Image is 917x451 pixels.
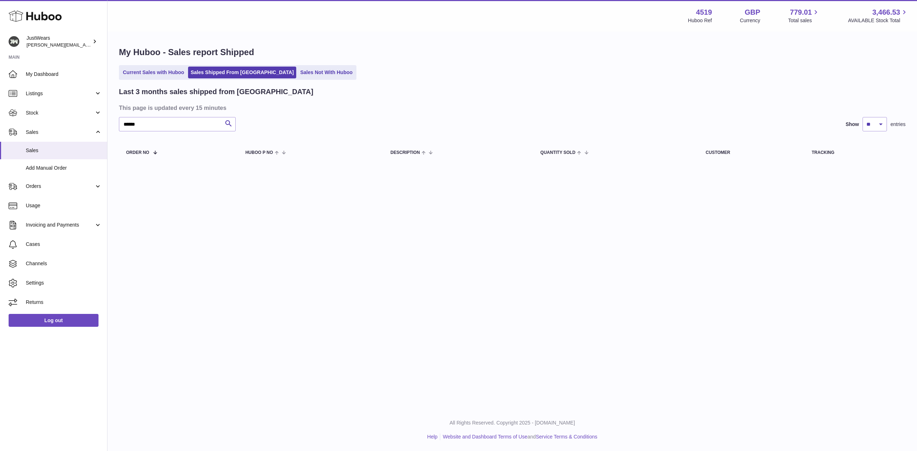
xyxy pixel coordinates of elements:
span: Settings [26,280,102,286]
span: [PERSON_NAME][EMAIL_ADDRESS][DOMAIN_NAME] [27,42,144,48]
a: Website and Dashboard Terms of Use [443,434,527,440]
img: josh@just-wears.com [9,36,19,47]
a: Service Terms & Conditions [536,434,597,440]
span: Add Manual Order [26,165,102,171]
span: Quantity Sold [541,150,576,155]
div: JustWears [27,35,91,48]
a: Sales Shipped From [GEOGRAPHIC_DATA] [188,67,296,78]
h3: This page is updated every 15 minutes [119,104,904,112]
div: Currency [740,17,760,24]
span: Usage [26,202,102,209]
a: Help [427,434,438,440]
li: and [440,433,597,440]
span: entries [890,121,906,128]
span: Orders [26,183,94,190]
div: Customer [706,150,797,155]
p: All Rights Reserved. Copyright 2025 - [DOMAIN_NAME] [113,420,911,426]
label: Show [846,121,859,128]
h1: My Huboo - Sales report Shipped [119,47,906,58]
span: Sales [26,129,94,136]
span: 779.01 [790,8,812,17]
a: Sales Not With Huboo [298,67,355,78]
strong: GBP [745,8,760,17]
a: 779.01 Total sales [788,8,820,24]
div: Tracking [812,150,898,155]
span: Channels [26,260,102,267]
span: Returns [26,299,102,306]
span: AVAILABLE Stock Total [848,17,908,24]
div: Huboo Ref [688,17,712,24]
a: Current Sales with Huboo [120,67,187,78]
a: Log out [9,314,99,327]
span: Cases [26,241,102,248]
span: Listings [26,90,94,97]
a: 3,466.53 AVAILABLE Stock Total [848,8,908,24]
span: Description [390,150,420,155]
strong: 4519 [696,8,712,17]
span: Stock [26,110,94,116]
h2: Last 3 months sales shipped from [GEOGRAPHIC_DATA] [119,87,313,97]
span: 3,466.53 [872,8,900,17]
span: Huboo P no [245,150,273,155]
span: My Dashboard [26,71,102,78]
span: Invoicing and Payments [26,222,94,228]
span: Total sales [788,17,820,24]
span: Order No [126,150,149,155]
span: Sales [26,147,102,154]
